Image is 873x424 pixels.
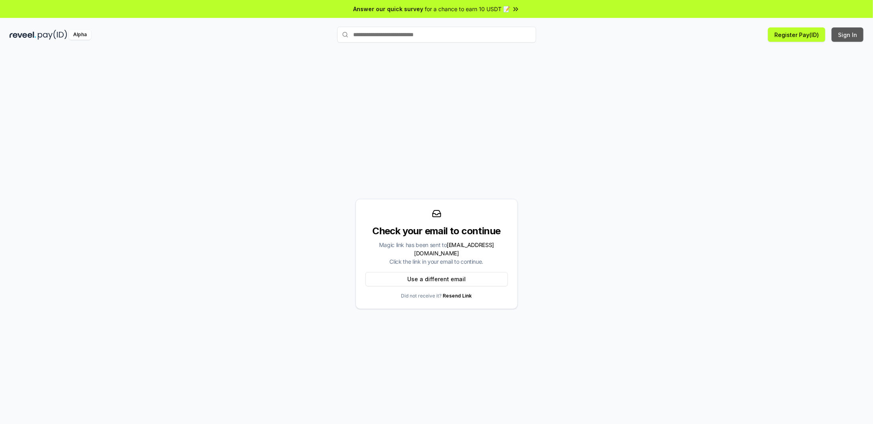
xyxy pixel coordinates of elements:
[366,241,508,266] div: Magic link has been sent to Click the link in your email to continue.
[414,241,494,257] span: [EMAIL_ADDRESS][DOMAIN_NAME]
[401,293,472,299] p: Did not receive it?
[354,5,424,13] span: Answer our quick survey
[768,27,825,42] button: Register Pay(ID)
[69,30,91,40] div: Alpha
[366,225,508,237] div: Check your email to continue
[425,5,510,13] span: for a chance to earn 10 USDT 📝
[832,27,863,42] button: Sign In
[38,30,67,40] img: pay_id
[366,272,508,286] button: Use a different email
[10,30,36,40] img: reveel_dark
[443,293,472,299] a: Resend Link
